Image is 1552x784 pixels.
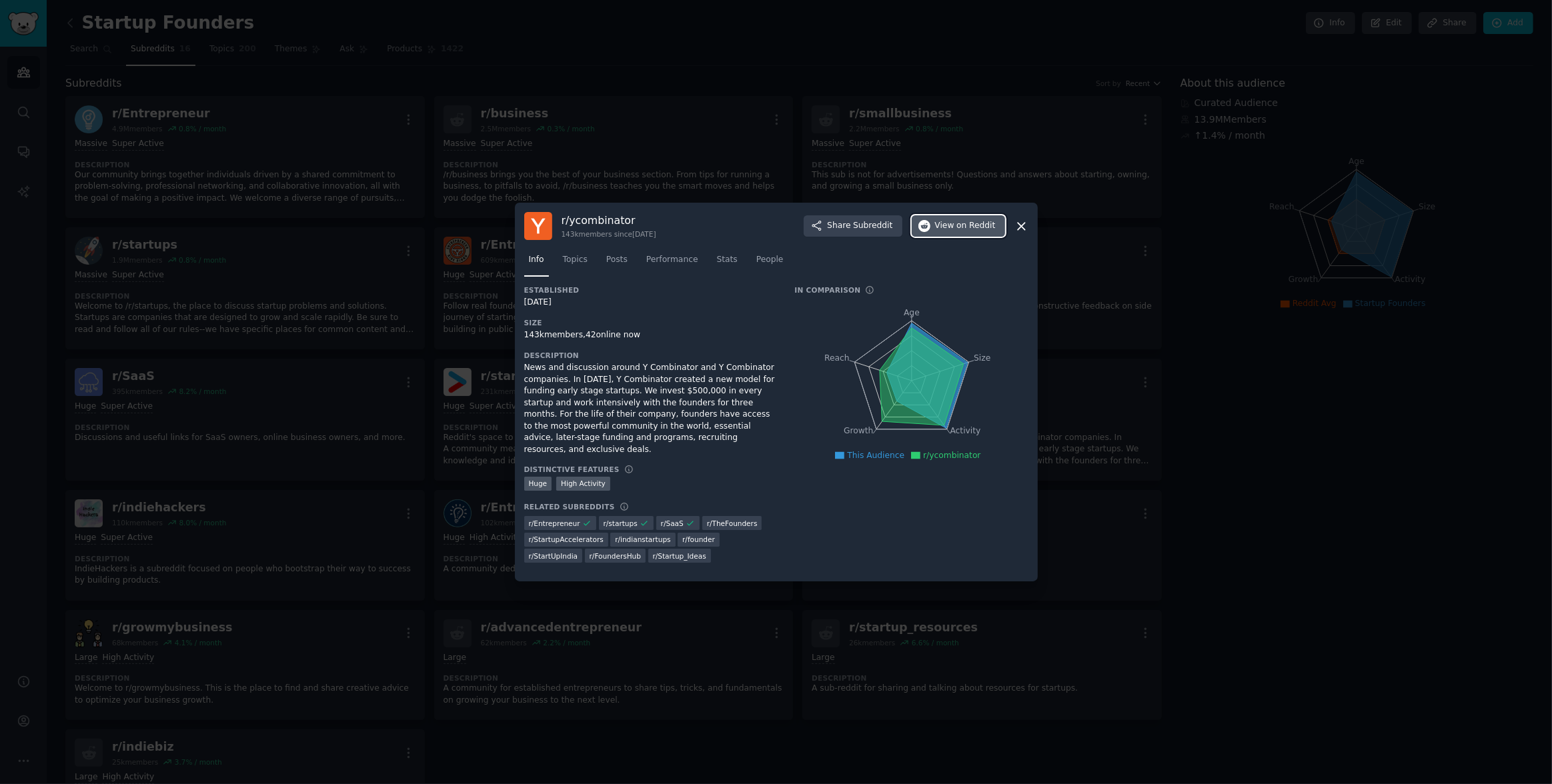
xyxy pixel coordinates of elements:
[562,229,656,239] div: 143k members since [DATE]
[524,297,776,309] div: [DATE]
[974,353,990,363] tspan: Size
[524,318,776,327] h3: Size
[524,285,776,295] h3: Established
[712,249,742,277] a: Stats
[642,249,703,277] a: Performance
[950,426,980,435] tspan: Activity
[717,254,738,266] span: Stats
[524,477,552,491] div: Huge
[912,215,1005,237] button: Viewon Reddit
[935,220,996,232] span: View
[524,212,552,240] img: ycombinator
[707,519,758,528] span: r/ TheFounders
[556,477,610,491] div: High Activity
[661,519,684,528] span: r/ SaaS
[590,551,641,561] span: r/ FoundersHub
[606,254,628,266] span: Posts
[844,426,873,435] tspan: Growth
[529,254,544,266] span: Info
[756,254,784,266] span: People
[795,285,861,295] h3: In Comparison
[524,502,615,511] h3: Related Subreddits
[615,535,670,544] span: r/ indianstartups
[524,329,776,341] div: 143k members, 42 online now
[524,249,549,277] a: Info
[529,535,604,544] span: r/ StartupAccelerators
[923,451,980,460] span: r/ycombinator
[524,362,776,455] div: News and discussion around Y Combinator and Y Combinator companies. In [DATE], Y Combinator creat...
[529,551,578,561] span: r/ StartUpIndia
[956,220,995,232] span: on Reddit
[804,215,902,237] button: ShareSubreddit
[653,551,706,561] span: r/ Startup_Ideas
[563,254,588,266] span: Topics
[558,249,592,277] a: Topics
[904,308,920,317] tspan: Age
[562,213,656,227] h3: r/ ycombinator
[529,519,580,528] span: r/ Entrepreneur
[604,519,638,528] span: r/ startups
[847,451,904,460] span: This Audience
[524,465,620,474] h3: Distinctive Features
[682,535,715,544] span: r/ founder
[646,254,698,266] span: Performance
[853,220,892,232] span: Subreddit
[827,220,892,232] span: Share
[524,351,776,360] h3: Description
[824,353,850,363] tspan: Reach
[752,249,788,277] a: People
[602,249,632,277] a: Posts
